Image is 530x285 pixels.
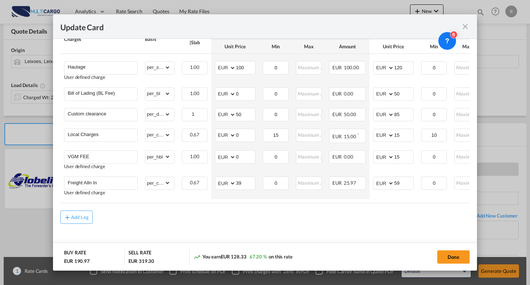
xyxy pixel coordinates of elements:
span: 0.00 [344,91,354,97]
span: EUR [332,180,343,186]
th: Unit Price [370,39,417,54]
input: Charge Name [68,177,137,188]
input: Maximum Amount [297,129,321,140]
md-dialog: Update Card Port ... [53,14,477,271]
input: Minimum Amount [264,108,288,119]
span: EUR [332,111,343,117]
div: EUR 319.30 [128,258,154,264]
md-input-container: Local Charges [64,129,137,140]
select: per_document [145,108,170,120]
div: Basis [145,36,174,42]
span: 0.67 [190,132,200,138]
input: Minimum Amount [264,177,288,188]
md-icon: icon-trending-up [193,253,201,261]
md-icon: icon-plus md-link-fg s20 [64,213,71,221]
div: User defined charge [64,74,138,80]
input: Charge Name [68,88,137,99]
span: EUR 128.33 [221,254,247,260]
input: Minimum Amount [422,108,446,119]
input: 50 [394,88,413,99]
th: Unit Price [211,39,259,54]
span: EUR [332,91,343,97]
input: 39 [236,177,255,188]
button: Add Leg [60,211,93,224]
span: 67.20 % [250,254,267,260]
span: 0.67 [190,180,200,185]
input: Maximum Amount [455,129,480,140]
span: 25.97 [344,180,357,186]
input: Charge Name [68,108,137,119]
input: Minimum Amount [264,88,288,99]
span: EUR [332,133,343,139]
select: per_bl [145,88,170,100]
th: Min [417,39,451,54]
md-input-container: Haulage [64,62,137,73]
md-input-container: VGM FEE [64,151,137,162]
div: Add Leg [71,215,89,219]
input: 50 [236,108,255,119]
input: Maximum Amount [297,108,321,119]
div: User defined charge [64,190,138,195]
input: 0 [236,129,255,140]
input: Minimum Amount [264,62,288,73]
input: 15 [394,151,413,162]
th: Max [451,39,484,54]
span: EUR [332,65,343,70]
md-input-container: Custom clearance [64,108,137,119]
input: Maximum Amount [297,177,321,188]
select: per_cbm [145,177,170,189]
input: Minimum Amount [422,129,446,140]
input: Maximum Amount [455,62,480,73]
span: 1.00 [190,64,200,70]
span: 1.00 [190,90,200,96]
div: User defined charge [64,164,138,169]
input: Minimum Amount [422,62,446,73]
input: Maximum Amount [455,177,480,188]
button: Done [437,250,470,264]
md-icon: icon-close fg-AAA8AD m-0 pointer [461,22,470,31]
div: Update Card [60,22,461,31]
span: 0.00 [344,154,354,160]
input: Maximum Amount [297,88,321,99]
md-input-container: Bill of Lading (BL Fee) [64,88,137,99]
input: Charge Name [68,129,137,140]
span: 100.00 [344,65,359,70]
sup: Minimum amount [357,132,359,137]
input: 0 [236,88,255,99]
div: Quantity | Slab [182,32,208,46]
input: 0 [236,151,255,162]
input: Maximum Amount [455,151,480,162]
input: Minimum Amount [264,129,288,140]
input: 15 [394,129,413,140]
input: 120 [394,62,413,73]
input: Maximum Amount [297,62,321,73]
div: Charges [64,36,138,42]
input: 100 [236,62,255,73]
select: per_hbl [145,151,170,163]
div: BUY RATE [64,249,86,258]
input: Minimum Amount [422,151,446,162]
div: SELL RATE [128,249,151,258]
input: Minimum Amount [422,177,446,188]
input: Charge Name [68,151,137,162]
th: Max [292,39,325,54]
input: Maximum Amount [455,88,480,99]
div: You earn on this rate [193,253,293,261]
input: Minimum Amount [264,151,288,162]
th: Amount [325,39,370,54]
span: 50.00 [344,111,357,117]
input: Quantity [183,108,207,119]
span: 1.00 [190,153,200,159]
span: EUR [332,154,343,160]
select: per_shipment [145,62,170,73]
input: Maximum Amount [455,108,480,119]
th: Min [259,39,292,54]
span: 15.00 [344,133,357,139]
input: Minimum Amount [422,88,446,99]
select: per_cbm [145,129,170,141]
input: Maximum Amount [297,151,321,162]
md-input-container: Freight Alln In [64,177,137,188]
div: EUR 190.97 [64,258,90,264]
input: 59 [394,177,413,188]
input: 85 [394,108,413,119]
